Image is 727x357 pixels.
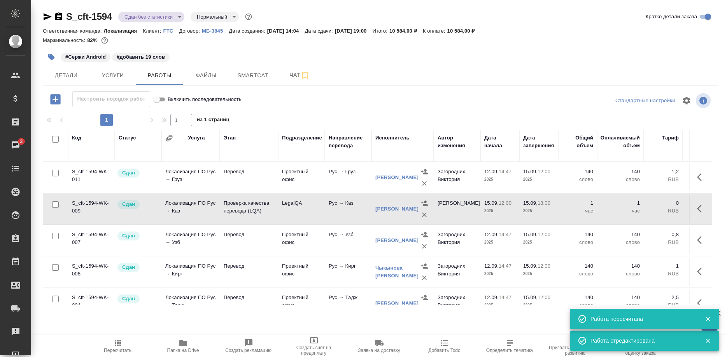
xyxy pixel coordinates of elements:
[68,164,115,191] td: S_cft-1594-WK-011
[562,207,593,215] p: час
[325,290,371,317] td: Рус → Тадж
[179,28,202,34] p: Договор:
[434,227,480,254] td: Загородних Виктория
[687,262,722,270] p: 140
[325,227,371,254] td: Рус → Узб
[168,96,242,103] span: Включить последовательность
[278,164,325,191] td: Проектный офис
[484,207,515,215] p: 2025
[375,206,419,212] a: [PERSON_NAME]
[229,28,267,34] p: Дата создания:
[601,239,640,246] p: слово
[687,207,722,215] p: RUB
[590,337,693,345] div: Работа отредактирована
[375,300,419,306] a: [PERSON_NAME]
[419,178,430,189] button: Удалить
[523,169,538,174] p: 15.09,
[122,232,135,240] p: Сдан
[499,169,512,174] p: 14:47
[419,166,430,178] button: Назначить
[601,231,640,239] p: 140
[434,290,480,317] td: Загородних Виктория
[434,164,480,191] td: Загородних Виктория
[562,294,593,301] p: 140
[117,199,158,210] div: Менеджер проверил работу исполнителя, передает ее на следующий этап
[43,28,104,34] p: Ответственная команда:
[613,95,677,107] div: split button
[523,134,554,150] div: Дата завершения
[700,315,716,322] button: Закрыть
[244,12,254,22] button: Доп статусы указывают на важность/срочность заказа
[305,28,335,34] p: Дата сдачи:
[648,207,679,215] p: RUB
[47,71,85,80] span: Детали
[419,209,430,221] button: Удалить
[94,71,131,80] span: Услуги
[648,231,679,239] p: 0,8
[325,164,371,191] td: Рус → Груз
[43,12,52,21] button: Скопировать ссылку для ЯМессенджера
[122,14,175,20] button: Сдан без статистики
[538,169,550,174] p: 12:00
[523,207,554,215] p: 2025
[161,164,220,191] td: Локализация ПО Рус → Груз
[562,168,593,176] p: 140
[122,295,135,303] p: Сдан
[601,168,640,176] p: 140
[538,294,550,300] p: 12:00
[434,195,480,223] td: [PERSON_NAME]
[484,270,515,278] p: 2025
[375,237,419,243] a: [PERSON_NAME]
[687,239,722,246] p: RUB
[484,294,499,300] p: 12.09,
[601,199,640,207] p: 1
[329,134,368,150] div: Направление перевода
[523,294,538,300] p: 15.09,
[419,272,430,284] button: Удалить
[648,239,679,246] p: RUB
[267,28,305,34] p: [DATE] 14:04
[692,231,711,249] button: Здесь прячутся важные кнопки
[163,27,179,34] a: FTC
[687,168,722,176] p: 168
[562,262,593,270] p: 140
[687,176,722,183] p: RUB
[692,262,711,281] button: Здесь прячутся важные кнопки
[143,28,163,34] p: Клиент:
[68,258,115,286] td: S_cft-1594-WK-008
[66,11,112,22] a: S_cft-1594
[662,134,679,142] div: Тариф
[438,134,476,150] div: Автор изменения
[499,232,512,237] p: 14:47
[335,28,373,34] p: [DATE] 19:00
[677,91,696,110] span: Настроить таблицу
[161,290,220,317] td: Локализация ПО Рус → Тадж
[68,227,115,254] td: S_cft-1594-WK-007
[700,337,716,344] button: Закрыть
[202,28,229,34] p: МБ-3845
[372,28,389,34] p: Итого:
[325,258,371,286] td: Рус → Кирг
[278,227,325,254] td: Проектный офис
[687,294,722,301] p: 350
[648,176,679,183] p: RUB
[419,303,430,315] button: Удалить
[119,134,136,142] div: Статус
[60,53,111,60] span: Сержи Android
[499,294,512,300] p: 14:47
[419,229,430,240] button: Назначить
[278,290,325,317] td: Проектный офис
[278,258,325,286] td: Проектный офис
[692,168,711,186] button: Здесь прячутся важные кнопки
[122,263,135,271] p: Сдан
[118,12,184,22] div: Сдан без статистики
[163,28,179,34] p: FTC
[161,195,220,223] td: Локализация ПО Рус → Каз
[224,294,274,301] p: Перевод
[122,200,135,208] p: Сдан
[117,294,158,304] div: Менеджер проверил работу исполнителя, передает ее на следующий этап
[538,200,550,206] p: 18:00
[224,168,274,176] p: Перевод
[122,169,135,177] p: Сдан
[68,195,115,223] td: S_cft-1594-WK-009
